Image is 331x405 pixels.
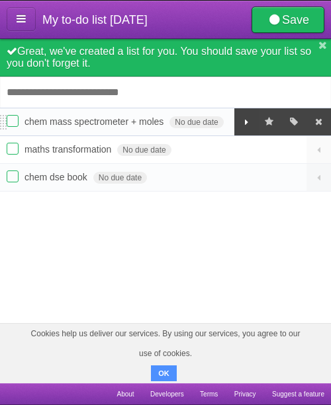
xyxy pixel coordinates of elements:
a: Terms [200,383,218,405]
a: Developers [150,383,184,405]
a: Privacy [234,383,256,405]
a: Suggest a feature [272,383,324,405]
a: Save [252,7,324,33]
span: maths transformation [24,144,115,155]
span: No due date [117,144,171,156]
span: chem mass spectrometer + moles [24,116,167,127]
span: Cookies help us deliver our services. By using our services, you agree to our use of cookies. [13,324,318,363]
label: Done [7,115,19,127]
span: No due date [169,116,223,128]
label: Done [7,170,19,182]
button: OK [151,365,177,381]
span: chem dse book [24,172,91,182]
label: Done [7,143,19,155]
label: Star task [257,108,282,135]
span: No due date [93,172,147,184]
a: About [117,383,134,405]
span: My to-do list [DATE] [42,13,148,26]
